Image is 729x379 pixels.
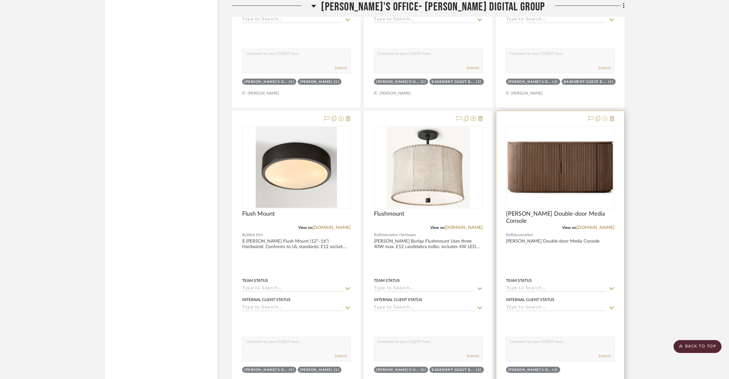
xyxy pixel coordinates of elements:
div: 0 [242,126,350,208]
div: (1) [608,80,614,84]
div: (1) [476,80,482,84]
span: Flushmount [374,210,404,218]
input: Type to Search… [242,17,343,23]
img: Byron Double-door Media Console [507,141,614,193]
div: [PERSON_NAME]'s Office- [PERSON_NAME] Digital Group [376,80,419,84]
div: Team Status [506,278,532,284]
button: Submit [335,353,347,359]
input: Type to Search… [242,286,343,292]
div: Team Status [374,278,400,284]
input: Type to Search… [374,17,475,23]
span: View on [562,226,576,230]
div: (1) [334,368,340,373]
span: View on [430,226,445,230]
span: Flush Mount [242,210,275,218]
span: By [374,232,378,238]
a: [DOMAIN_NAME] [576,225,614,230]
div: Basement Guest Bedroom [432,368,475,373]
div: [PERSON_NAME]'s Office- [PERSON_NAME] Digital Group [376,368,419,373]
a: [DOMAIN_NAME] [313,225,351,230]
button: Submit [467,65,479,71]
input: Type to Search… [506,17,607,23]
button: Submit [335,65,347,71]
img: Flushmount [387,127,470,208]
div: Internal Client Status [374,297,422,303]
input: Type to Search… [506,305,607,311]
div: (1) [476,368,482,373]
div: (1) [289,368,294,373]
span: Restoration Hardware [378,232,416,238]
span: West Elm [247,232,263,238]
button: Submit [599,353,611,359]
div: (1) [289,80,294,84]
button: Submit [599,65,611,71]
div: (1) [552,80,558,84]
div: [PERSON_NAME]'s Office- [PERSON_NAME] Digital Group [244,368,287,373]
div: (1) [552,368,558,373]
div: (1) [334,80,340,84]
scroll-to-top-button: BACK TO TOP [673,340,722,353]
div: Team Status [242,278,268,284]
input: Type to Search… [506,286,607,292]
div: Internal Client Status [242,297,290,303]
div: (1) [421,80,426,84]
div: 0 [374,126,482,208]
input: Type to Search… [242,305,343,311]
div: Basement Guest Bedroom [432,80,475,84]
span: By [506,232,511,238]
button: Submit [467,353,479,359]
div: [PERSON_NAME]'s Office- [PERSON_NAME] Digital Group [508,368,551,373]
a: [DOMAIN_NAME] [445,225,483,230]
span: By [242,232,247,238]
div: 0 [506,126,614,208]
div: [PERSON_NAME]'s Office- [PERSON_NAME] Digital Group [508,80,551,84]
div: [PERSON_NAME] [300,368,332,373]
input: Type to Search… [374,286,475,292]
div: [PERSON_NAME]'s Office- [PERSON_NAME] Digital Group [244,80,287,84]
div: Internal Client Status [506,297,554,303]
span: Rejuvenation [511,232,533,238]
span: View on [298,226,313,230]
input: Type to Search… [374,305,475,311]
img: Flush Mount [256,127,337,208]
div: [PERSON_NAME] [300,80,332,84]
div: (1) [421,368,426,373]
span: [PERSON_NAME] Double-door Media Console [506,210,614,225]
div: Basement Guest Bedroom [564,80,607,84]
